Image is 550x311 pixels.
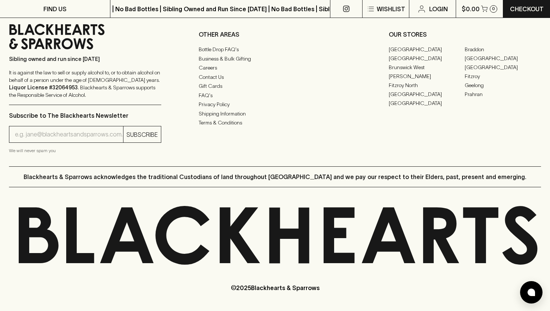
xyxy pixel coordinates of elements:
[9,69,161,99] p: It is against the law to sell or supply alcohol to, or to obtain alcohol on behalf of a person un...
[9,55,161,63] p: Sibling owned and run since [DATE]
[492,7,495,11] p: 0
[9,147,161,154] p: We will never spam you
[43,4,67,13] p: FIND US
[528,289,535,296] img: bubble-icon
[465,54,541,63] a: [GEOGRAPHIC_DATA]
[24,172,526,181] p: Blackhearts & Sparrows acknowledges the traditional Custodians of land throughout [GEOGRAPHIC_DAT...
[465,90,541,99] a: Prahran
[389,90,465,99] a: [GEOGRAPHIC_DATA]
[377,4,405,13] p: Wishlist
[389,30,541,39] p: OUR STORES
[199,91,351,100] a: FAQ's
[462,4,480,13] p: $0.00
[126,130,158,139] p: SUBSCRIBE
[199,118,351,127] a: Terms & Conditions
[465,63,541,72] a: [GEOGRAPHIC_DATA]
[389,45,465,54] a: [GEOGRAPHIC_DATA]
[199,45,351,54] a: Bottle Drop FAQ's
[389,99,465,108] a: [GEOGRAPHIC_DATA]
[9,111,161,120] p: Subscribe to The Blackhearts Newsletter
[199,100,351,109] a: Privacy Policy
[15,129,123,141] input: e.g. jane@blackheartsandsparrows.com.au
[199,82,351,91] a: Gift Cards
[465,72,541,81] a: Fitzroy
[465,45,541,54] a: Braddon
[389,54,465,63] a: [GEOGRAPHIC_DATA]
[389,63,465,72] a: Brunswick West
[510,4,544,13] p: Checkout
[123,126,161,142] button: SUBSCRIBE
[429,4,448,13] p: Login
[9,84,78,90] strong: Liquor License #32064953
[199,109,351,118] a: Shipping Information
[199,73,351,81] a: Contact Us
[199,30,351,39] p: OTHER AREAS
[389,81,465,90] a: Fitzroy North
[199,64,351,73] a: Careers
[199,54,351,63] a: Business & Bulk Gifting
[389,72,465,81] a: [PERSON_NAME]
[465,81,541,90] a: Geelong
